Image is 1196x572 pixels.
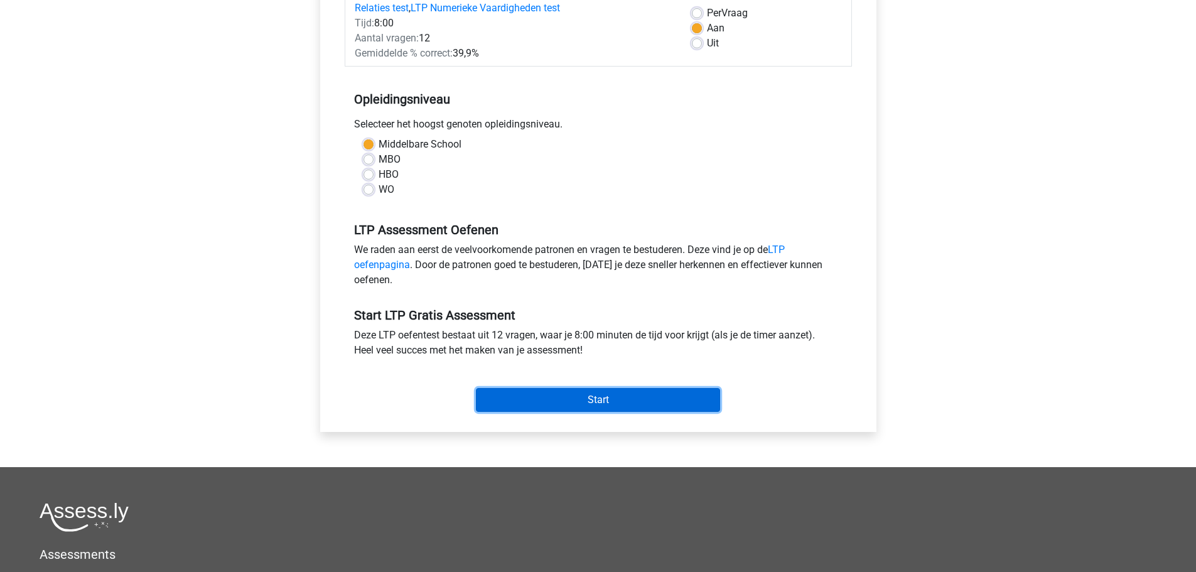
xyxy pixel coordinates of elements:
[379,137,461,152] label: Middelbare School
[411,2,560,14] a: LTP Numerieke Vaardigheden test
[379,182,394,197] label: WO
[345,242,852,293] div: We raden aan eerst de veelvoorkomende patronen en vragen te bestuderen. Deze vind je op de . Door...
[345,16,682,31] div: 8:00
[355,17,374,29] span: Tijd:
[355,32,419,44] span: Aantal vragen:
[379,152,401,167] label: MBO
[355,47,453,59] span: Gemiddelde % correct:
[345,117,852,137] div: Selecteer het hoogst genoten opleidingsniveau.
[379,167,399,182] label: HBO
[345,31,682,46] div: 12
[345,46,682,61] div: 39,9%
[707,6,748,21] label: Vraag
[40,547,1156,562] h5: Assessments
[707,7,721,19] span: Per
[354,222,843,237] h5: LTP Assessment Oefenen
[354,87,843,112] h5: Opleidingsniveau
[707,36,719,51] label: Uit
[707,21,725,36] label: Aan
[345,328,852,363] div: Deze LTP oefentest bestaat uit 12 vragen, waar je 8:00 minuten de tijd voor krijgt (als je de tim...
[40,502,129,532] img: Assessly logo
[354,308,843,323] h5: Start LTP Gratis Assessment
[476,388,720,412] input: Start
